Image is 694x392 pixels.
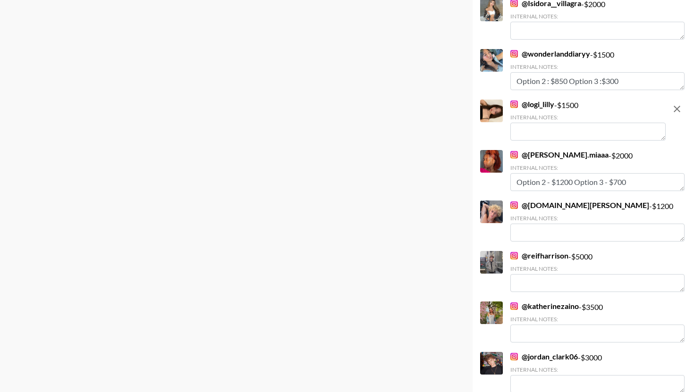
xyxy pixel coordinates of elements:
[510,215,685,222] div: Internal Notes:
[510,63,685,70] div: Internal Notes:
[510,114,666,121] div: Internal Notes:
[510,252,518,259] img: Instagram
[510,72,685,90] textarea: Option 2 : $850 Option 3 :$300
[510,316,685,323] div: Internal Notes:
[510,173,685,191] textarea: Option 2 - $1200 Option 3 - $700
[510,100,554,109] a: @logi_lilly
[510,151,518,158] img: Instagram
[510,302,518,310] img: Instagram
[510,50,518,58] img: Instagram
[510,251,568,260] a: @reifharrison
[510,301,579,311] a: @katherinezaino
[668,100,686,118] button: remove
[510,164,685,171] div: Internal Notes:
[510,200,649,210] a: @[DOMAIN_NAME][PERSON_NAME]
[510,201,518,209] img: Instagram
[510,366,685,373] div: Internal Notes:
[510,251,685,292] div: - $ 5000
[510,150,685,191] div: - $ 2000
[510,353,518,360] img: Instagram
[510,150,609,159] a: @[PERSON_NAME].miaaa
[510,49,685,90] div: - $ 1500
[510,100,518,108] img: Instagram
[510,200,685,242] div: - $ 1200
[510,49,590,58] a: @wonderlanddiaryy
[510,352,578,361] a: @jordan_clark06
[510,13,685,20] div: Internal Notes:
[510,100,666,141] div: - $ 1500
[510,301,685,342] div: - $ 3500
[510,265,685,272] div: Internal Notes:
